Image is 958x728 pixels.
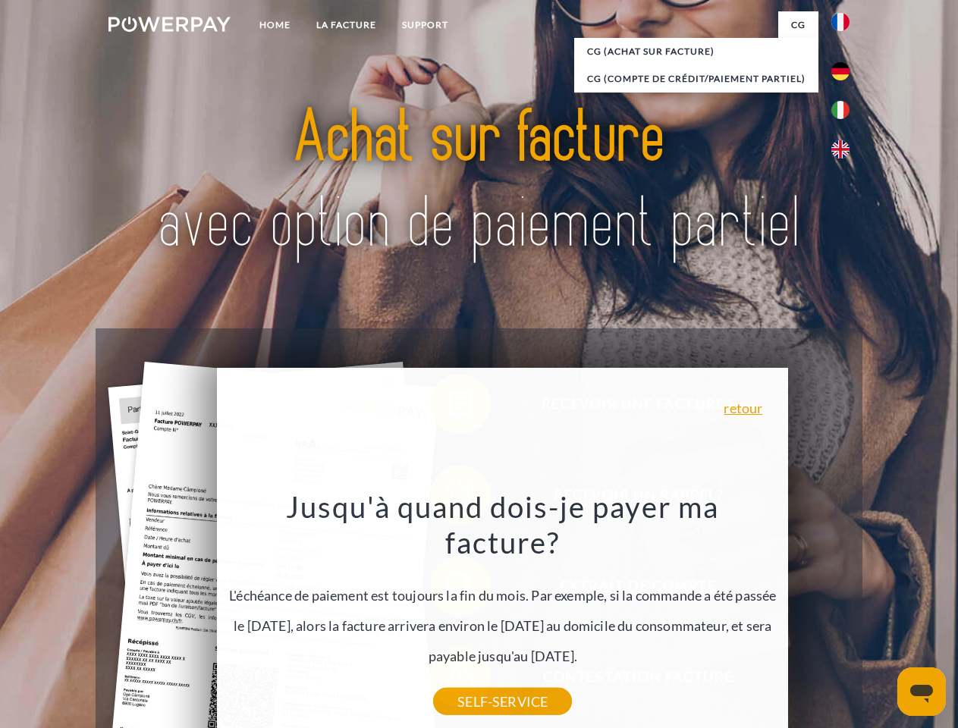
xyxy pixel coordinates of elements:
img: logo-powerpay-white.svg [108,17,231,32]
img: fr [831,13,850,31]
a: CG (achat sur facture) [574,38,818,65]
img: it [831,101,850,119]
h3: Jusqu'à quand dois-je payer ma facture? [226,488,780,561]
a: Support [389,11,461,39]
iframe: Bouton de lancement de la fenêtre de messagerie [897,667,946,716]
div: L'échéance de paiement est toujours la fin du mois. Par exemple, si la commande a été passée le [... [226,488,780,701]
a: CG [778,11,818,39]
img: de [831,62,850,80]
a: SELF-SERVICE [433,688,572,715]
img: en [831,140,850,158]
a: Home [247,11,303,39]
a: CG (Compte de crédit/paiement partiel) [574,65,818,93]
img: title-powerpay_fr.svg [145,73,813,290]
a: retour [724,401,762,415]
a: LA FACTURE [303,11,389,39]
